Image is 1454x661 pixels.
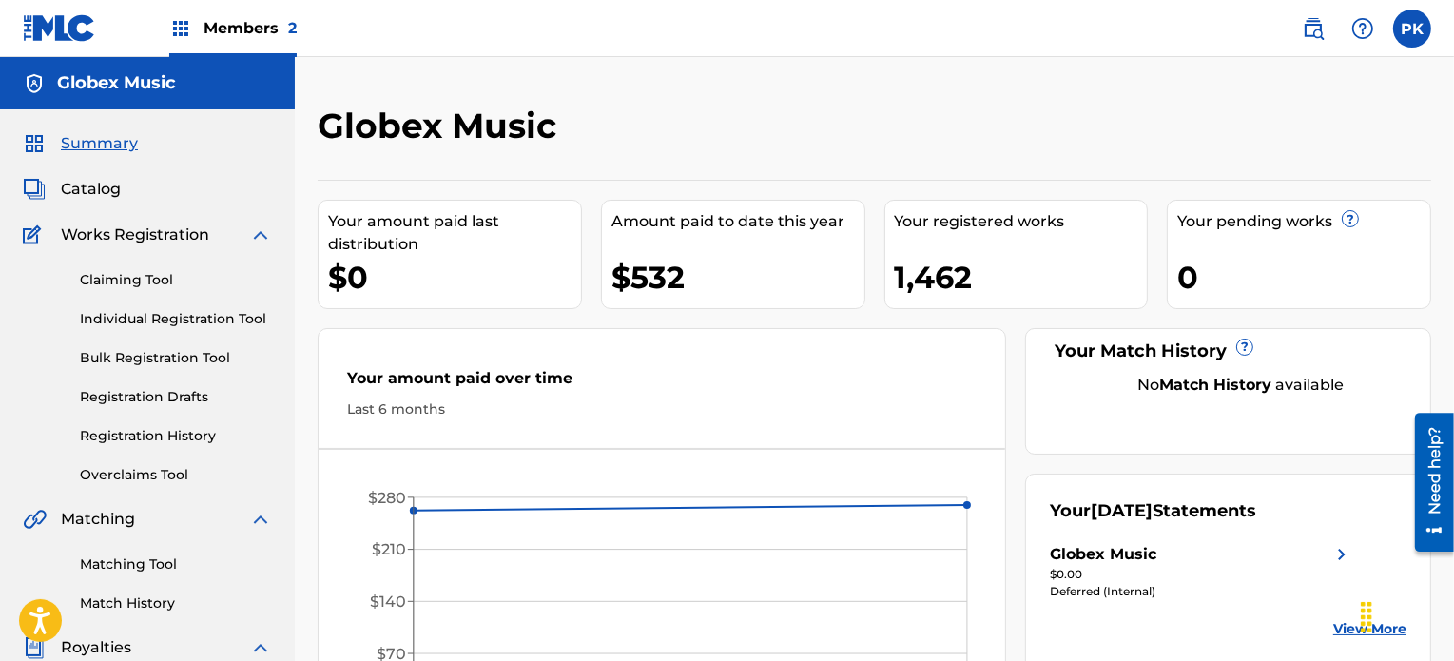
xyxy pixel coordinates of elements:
div: Your amount paid over time [347,367,977,399]
img: Royalties [23,636,46,659]
a: Globex Musicright chevron icon$0.00Deferred (Internal) [1050,543,1352,600]
span: Royalties [61,636,131,659]
span: [DATE] [1091,500,1153,521]
a: Public Search [1294,10,1332,48]
div: No available [1074,374,1406,397]
span: Summary [61,132,138,155]
img: Matching [23,508,47,531]
img: Top Rightsholders [169,17,192,40]
a: Overclaims Tool [80,465,272,485]
div: Your Match History [1050,339,1406,364]
a: CatalogCatalog [23,178,121,201]
a: Individual Registration Tool [80,309,272,329]
div: Last 6 months [347,399,977,419]
img: Summary [23,132,46,155]
div: Виджет чата [1359,570,1454,661]
a: Claiming Tool [80,270,272,290]
tspan: $140 [370,593,406,611]
img: help [1351,17,1374,40]
div: $532 [611,256,864,299]
a: View More [1333,619,1406,639]
div: Перетащить [1351,589,1382,646]
a: Bulk Registration Tool [80,348,272,368]
span: 2 [288,19,297,37]
div: 0 [1177,256,1430,299]
img: search [1302,17,1325,40]
div: Your pending works [1177,210,1430,233]
h2: Globex Music [318,105,566,147]
a: Registration History [80,426,272,446]
span: Catalog [61,178,121,201]
img: Accounts [23,72,46,95]
img: expand [249,636,272,659]
span: ? [1237,340,1252,355]
img: Catalog [23,178,46,201]
a: Matching Tool [80,554,272,574]
iframe: Resource Center [1401,406,1454,559]
img: Works Registration [23,224,48,246]
a: Registration Drafts [80,387,272,407]
img: expand [249,224,272,246]
div: 1,462 [895,256,1148,299]
tspan: $210 [372,540,406,558]
strong: Match History [1159,376,1271,394]
div: Globex Music [1050,543,1156,566]
div: Your registered works [895,210,1148,233]
span: Works Registration [61,224,209,246]
div: Deferred (Internal) [1050,583,1352,600]
img: MLC Logo [23,14,96,42]
img: expand [249,508,272,531]
div: Your Statements [1050,498,1256,524]
div: User Menu [1393,10,1431,48]
span: ? [1343,211,1358,226]
span: Matching [61,508,135,531]
a: Match History [80,593,272,613]
iframe: Chat Widget [1359,570,1454,661]
div: Help [1344,10,1382,48]
div: $0 [328,256,581,299]
h5: Globex Music [57,72,176,94]
tspan: $280 [368,489,406,507]
div: Amount paid to date this year [611,210,864,233]
div: Your amount paid last distribution [328,210,581,256]
a: SummarySummary [23,132,138,155]
img: right chevron icon [1330,543,1353,566]
div: $0.00 [1050,566,1352,583]
span: Members [204,17,297,39]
